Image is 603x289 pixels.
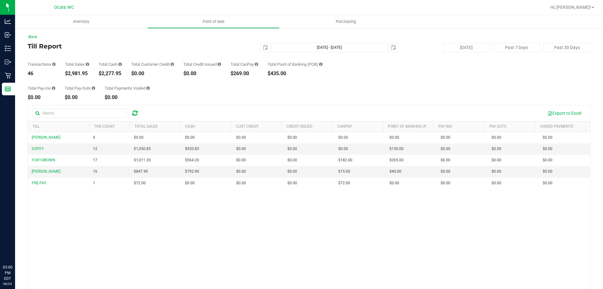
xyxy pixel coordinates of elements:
[93,135,95,141] span: 0
[185,146,199,152] span: $920.85
[268,71,323,76] div: $435.00
[337,124,352,129] a: CanPay
[15,15,147,28] a: Inventory
[543,157,552,163] span: $0.00
[118,62,122,66] i: Sum of all successful, non-voided cash payment transaction amounts (excluding tips and transactio...
[65,86,95,90] div: Total Pay-Outs
[443,43,490,52] button: [DATE]
[543,43,590,52] button: Past 30 Days
[492,169,501,175] span: $0.00
[28,95,55,100] div: $0.00
[286,124,312,129] a: Credit Issued
[28,71,56,76] div: 46
[338,135,348,141] span: $0.00
[441,157,450,163] span: $0.00
[389,180,399,186] span: $0.00
[105,95,150,100] div: $0.00
[319,62,323,66] i: Sum of the successful, non-voided point-of-banking payment transaction amounts, both via payment ...
[5,86,11,92] inline-svg: Reports
[134,169,148,175] span: $847.90
[338,146,348,152] span: $0.00
[218,62,221,66] i: Sum of all successful refund transaction amounts from purchase returns resulting in account credi...
[5,59,11,65] inline-svg: Outbound
[261,43,270,52] span: select
[32,181,46,185] span: PRE-PAY
[3,281,12,286] p: 08/23
[388,124,432,129] a: Point of Banking (POB)
[338,180,350,186] span: $72.00
[255,62,258,66] i: Sum of all successful, non-voided payment transaction amounts using CanPay (as well as manual Can...
[492,146,501,152] span: $0.00
[28,35,37,39] a: Back
[171,62,174,66] i: Sum of all successful, non-voided payment transaction amounts using account credit as the payment...
[54,5,74,10] span: Ocala WC
[65,95,95,100] div: $0.00
[236,157,246,163] span: $0.00
[5,72,11,79] inline-svg: Retail
[52,86,55,90] i: Sum of all cash pay-ins added to tills within the date range.
[236,135,246,141] span: $0.00
[99,71,122,76] div: $2,277.95
[134,146,151,152] span: $1,050.85
[3,264,12,281] p: 03:00 PM EDT
[231,62,258,66] div: Total CanPay
[492,157,501,163] span: $0.00
[32,147,44,151] span: DOPEY
[131,71,174,76] div: $0.00
[492,180,501,186] span: $0.00
[438,124,452,129] a: Pay Ins
[93,169,97,175] span: 16
[93,180,95,186] span: 1
[65,19,98,25] span: Inventory
[543,135,552,141] span: $0.00
[183,71,221,76] div: $0.00
[389,146,404,152] span: $130.00
[268,62,323,66] div: Total Point of Banking (POB)
[134,124,158,129] a: Total Sales
[280,15,412,28] a: Purchasing
[32,169,60,174] span: [PERSON_NAME]
[92,86,95,90] i: Sum of all cash pay-outs removed from tills within the date range.
[389,157,404,163] span: $265.00
[185,135,195,141] span: $0.00
[52,62,56,66] i: Count of all successful payment transactions, possibly including voids, refunds, and cash-back fr...
[28,43,215,50] h4: Till Report
[33,108,127,118] input: Search...
[185,180,195,186] span: $0.00
[236,180,246,186] span: $0.00
[441,169,450,175] span: $0.00
[540,124,573,129] a: Voided Payments
[28,62,56,66] div: Transactions
[327,19,364,25] span: Purchasing
[99,62,122,66] div: Total Cash
[543,146,552,152] span: $0.00
[134,180,146,186] span: $72.00
[131,62,174,66] div: Total Customer Credit
[5,45,11,52] inline-svg: Inventory
[236,146,246,152] span: $0.00
[287,180,297,186] span: $0.00
[94,124,115,129] a: TXN Count
[338,169,350,175] span: $15.00
[6,239,25,258] iframe: Resource center
[543,108,585,119] button: Export to Excel
[5,18,11,25] inline-svg: Analytics
[231,71,258,76] div: $269.00
[185,124,195,129] a: Cash
[185,157,199,163] span: $564.20
[32,158,55,162] span: FOXY-BROWN
[236,124,259,129] a: Cust Credit
[389,43,398,52] span: select
[543,180,552,186] span: $0.00
[86,62,89,66] i: Sum of all successful, non-voided payment transaction amounts (excluding tips and transaction fee...
[134,135,144,141] span: $0.00
[185,169,199,175] span: $792.90
[147,15,280,28] a: Point of Sale
[5,32,11,38] inline-svg: Inbound
[65,62,89,66] div: Total Sales
[287,135,297,141] span: $0.00
[550,5,591,10] span: Hi, [PERSON_NAME]!
[441,180,450,186] span: $0.00
[65,71,89,76] div: $2,981.95
[287,157,297,163] span: $0.00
